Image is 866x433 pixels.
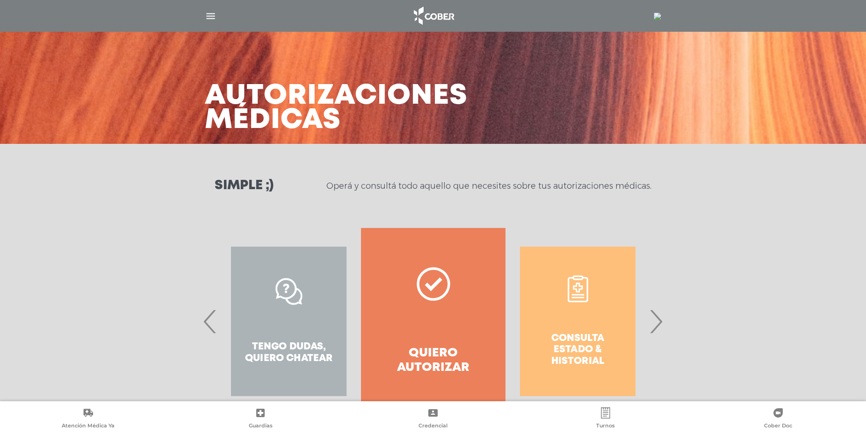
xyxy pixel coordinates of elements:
a: Guardias [174,407,347,431]
a: Quiero autorizar [361,228,505,415]
span: Atención Médica Ya [62,422,115,431]
span: Cober Doc [764,422,792,431]
span: Guardias [249,422,273,431]
p: Operá y consultá todo aquello que necesites sobre tus autorizaciones médicas. [326,180,651,192]
a: Turnos [519,407,692,431]
a: Atención Médica Ya [2,407,174,431]
h3: Simple ;) [215,179,274,192]
a: Cober Doc [692,407,864,431]
img: 3828 [654,13,661,20]
h4: Quiero autorizar [378,346,489,375]
h3: Autorizaciones médicas [205,84,468,133]
img: logo_cober_home-white.png [409,5,458,27]
img: Cober_menu-lines-white.svg [205,10,216,22]
a: Credencial [347,407,520,431]
span: Turnos [596,422,615,431]
span: Previous [201,296,219,347]
span: Credencial [419,422,447,431]
span: Next [647,296,665,347]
